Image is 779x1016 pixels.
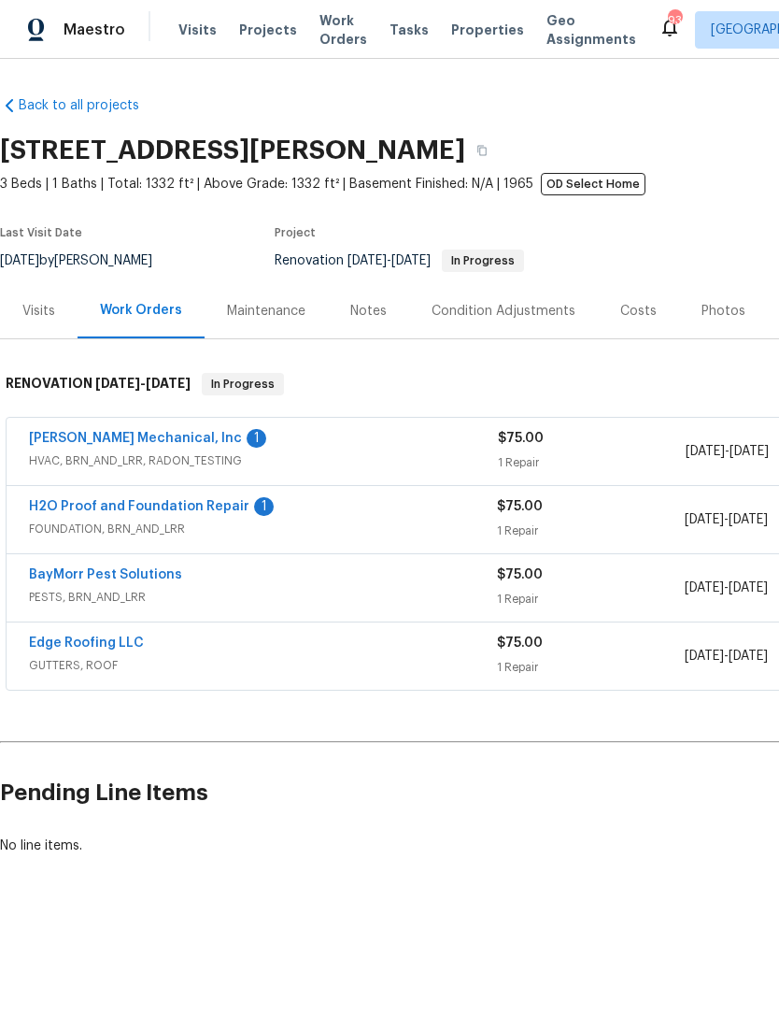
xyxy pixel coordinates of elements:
span: Maestro [64,21,125,39]
span: FOUNDATION, BRN_AND_LRR [29,520,497,538]
span: Renovation [275,254,524,267]
span: $75.00 [497,568,543,581]
span: In Progress [204,375,282,394]
span: - [347,254,431,267]
span: [DATE] [685,513,724,526]
div: Work Orders [100,301,182,320]
div: 1 Repair [497,590,684,608]
div: 1 Repair [498,453,686,472]
div: 1 [254,497,274,516]
a: BayMorr Pest Solutions [29,568,182,581]
div: Photos [701,302,745,321]
a: H2O Proof and Foundation Repair [29,500,249,513]
span: [DATE] [729,445,769,458]
div: Visits [22,302,55,321]
span: - [685,579,768,597]
span: - [685,647,768,665]
span: HVAC, BRN_AND_LRR, RADON_TESTING [29,451,498,470]
span: Tasks [389,23,429,36]
span: Work Orders [319,11,367,49]
span: [DATE] [729,581,768,594]
span: - [95,377,191,390]
span: In Progress [444,255,522,266]
div: Condition Adjustments [432,302,575,321]
div: 1 Repair [497,522,684,540]
span: PESTS, BRN_AND_LRR [29,588,497,607]
span: GUTTERS, ROOF [29,656,497,675]
a: [PERSON_NAME] Mechanical, Inc [29,432,242,445]
span: [DATE] [95,377,140,390]
span: Properties [451,21,524,39]
span: [DATE] [146,377,191,390]
a: Edge Roofing LLC [29,637,144,650]
span: OD Select Home [541,173,645,195]
span: [DATE] [685,650,724,663]
span: $75.00 [498,432,544,445]
span: $75.00 [497,637,543,650]
h6: RENOVATION [6,373,191,395]
span: - [685,510,768,529]
div: 93 [668,11,681,30]
span: - [686,442,769,461]
div: 1 Repair [497,658,684,677]
span: [DATE] [391,254,431,267]
div: 1 [247,429,266,448]
span: [DATE] [347,254,387,267]
span: Geo Assignments [546,11,636,49]
div: Maintenance [227,302,305,321]
span: [DATE] [729,650,768,663]
span: $75.00 [497,500,543,513]
div: Costs [620,302,657,321]
span: [DATE] [729,513,768,526]
span: [DATE] [685,581,724,594]
div: Notes [350,302,387,321]
span: Project [275,227,316,238]
span: [DATE] [686,445,725,458]
span: Projects [239,21,297,39]
button: Copy Address [465,134,499,167]
span: Visits [178,21,217,39]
